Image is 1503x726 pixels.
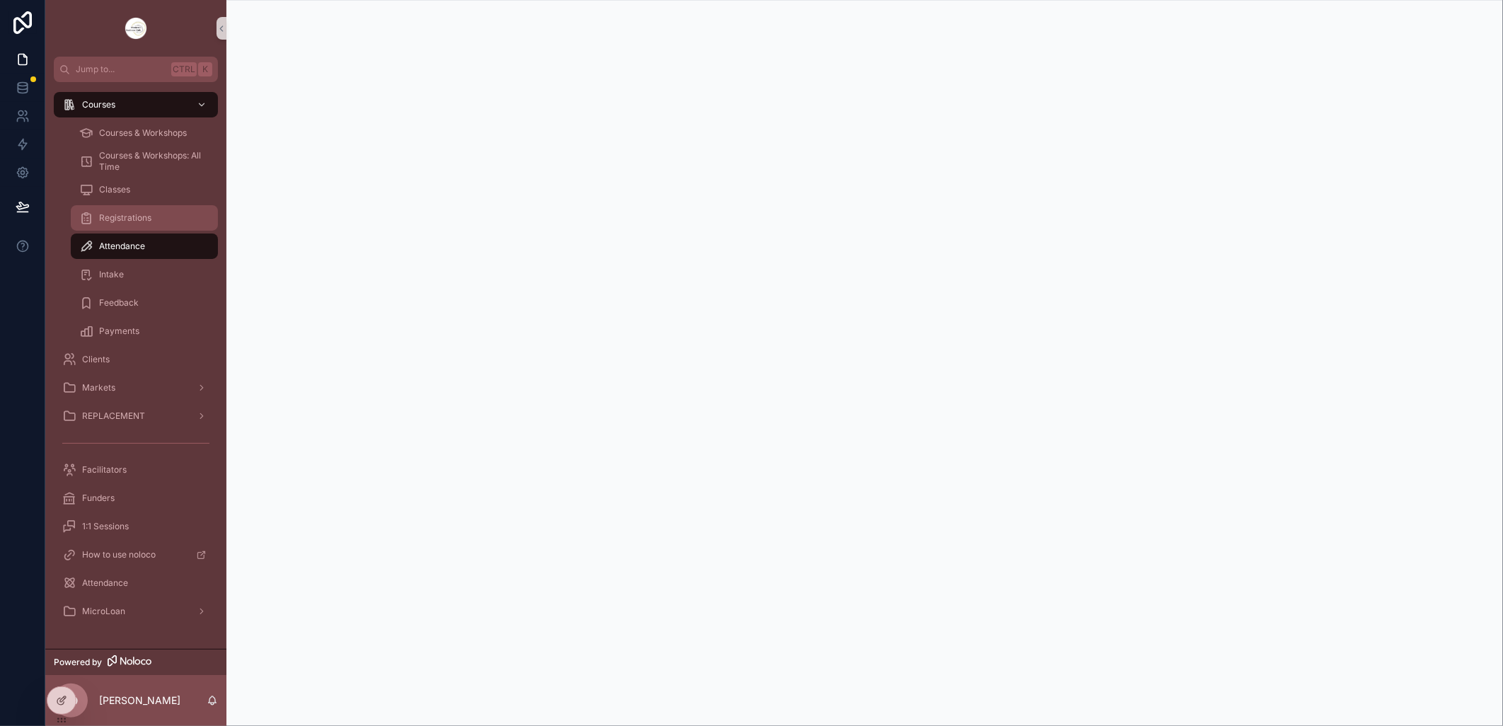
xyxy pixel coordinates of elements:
[99,150,204,173] span: Courses & Workshops: All Time
[99,241,145,252] span: Attendance
[71,120,218,146] a: Courses & Workshops
[71,177,218,202] a: Classes
[99,269,124,280] span: Intake
[82,492,115,504] span: Funders
[125,17,147,40] img: App logo
[45,649,226,675] a: Powered by
[82,549,156,560] span: How to use noloco
[171,62,197,76] span: Ctrl
[71,290,218,316] a: Feedback
[54,457,218,483] a: Facilitators
[71,149,218,174] a: Courses & Workshops: All Time
[82,577,128,589] span: Attendance
[71,234,218,259] a: Attendance
[54,542,218,567] a: How to use noloco
[71,205,218,231] a: Registrations
[54,375,218,401] a: Markets
[54,57,218,82] button: Jump to...CtrlK
[54,657,102,668] span: Powered by
[99,325,139,337] span: Payments
[54,599,218,624] a: MicroLoan
[82,354,110,365] span: Clients
[54,514,218,539] a: 1:1 Sessions
[200,64,211,75] span: K
[82,410,145,422] span: REPLACEMENT
[82,99,115,110] span: Courses
[82,464,127,476] span: Facilitators
[54,347,218,372] a: Clients
[54,92,218,117] a: Courses
[99,184,130,195] span: Classes
[82,606,125,617] span: MicroLoan
[99,127,187,139] span: Courses & Workshops
[99,297,139,309] span: Feedback
[54,403,218,429] a: REPLACEMENT
[82,382,115,393] span: Markets
[82,521,129,532] span: 1:1 Sessions
[99,693,180,708] p: [PERSON_NAME]
[54,485,218,511] a: Funders
[45,82,226,643] div: scrollable content
[54,570,218,596] a: Attendance
[71,318,218,344] a: Payments
[76,64,166,75] span: Jump to...
[71,262,218,287] a: Intake
[99,212,151,224] span: Registrations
